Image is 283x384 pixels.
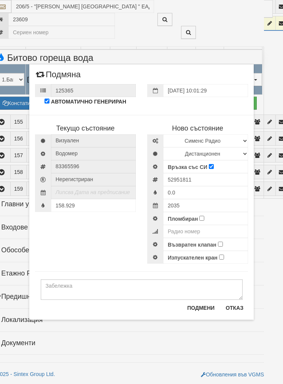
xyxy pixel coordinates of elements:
button: Подмени [183,302,219,314]
input: Изпускателен кран [219,255,224,260]
input: Връзка със СИ [209,164,214,169]
label: АВТОМАТИЧНО ГЕНЕРИРАН [51,98,126,105]
h4: Ново състояние [147,125,248,132]
input: Номер на протокол [51,84,136,97]
button: Отказ [221,302,248,314]
span: Водомер [51,147,136,160]
span: Подмяна [35,70,81,84]
label: Пломбиран [168,215,198,223]
input: Възвратен клапан [218,242,223,247]
input: Пломбиран [199,216,204,221]
label: Възвратен клапан [168,241,216,249]
input: Радио номер [163,225,248,238]
input: Метрологична годност [163,199,248,212]
input: Сериен номер [163,173,248,186]
span: Нерегистриран [51,173,136,186]
h4: Текущо състояние [35,125,136,132]
select: Марка и Модел [163,134,248,147]
input: Последно показание [51,199,136,212]
label: Изпускателен кран [168,254,218,261]
input: Дата на подмяна [163,84,248,97]
span: Визуален [51,134,136,147]
i: Липсва Дата на предписание [56,189,130,195]
input: Начално показание [163,186,248,199]
label: Връзка със СИ [168,163,207,171]
span: Сериен номер [51,160,136,173]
